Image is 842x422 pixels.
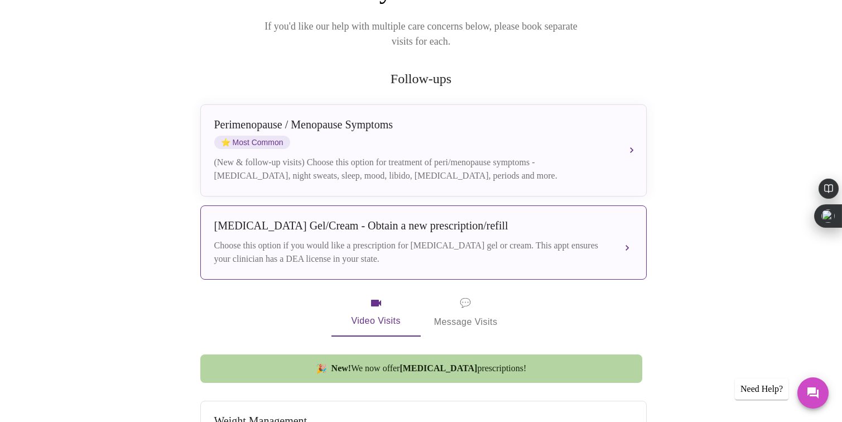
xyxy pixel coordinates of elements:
[198,71,644,87] h2: Follow-ups
[316,363,327,374] span: new
[214,118,610,131] div: Perimenopause / Menopause Symptoms
[214,239,610,266] div: Choose this option if you would like a prescription for [MEDICAL_DATA] gel or cream. This appt en...
[221,138,230,147] span: star
[735,378,788,400] div: Need Help?
[345,296,407,329] span: Video Visits
[331,363,352,373] strong: New!
[249,19,593,49] p: If you'd like our help with multiple care concerns below, please book separate visits for each.
[400,363,477,373] strong: [MEDICAL_DATA]
[214,136,290,149] span: Most Common
[200,104,647,196] button: Perimenopause / Menopause SymptomsstarMost Common(New & follow-up visits) Choose this option for ...
[214,156,610,183] div: (New & follow-up visits) Choose this option for treatment of peri/menopause symptoms - [MEDICAL_D...
[797,377,829,409] button: Messages
[331,363,527,373] span: We now offer prescriptions!
[434,295,498,330] span: Message Visits
[460,295,471,311] span: message
[200,205,647,280] button: [MEDICAL_DATA] Gel/Cream - Obtain a new prescription/refillChoose this option if you would like a...
[214,219,610,232] div: [MEDICAL_DATA] Gel/Cream - Obtain a new prescription/refill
